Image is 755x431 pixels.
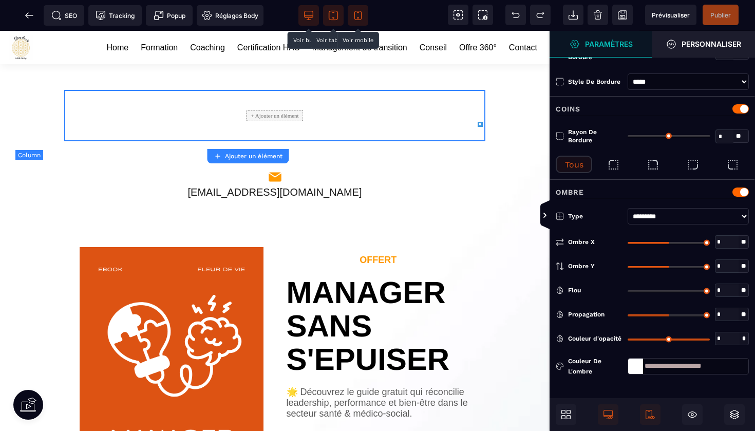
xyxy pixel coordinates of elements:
[710,11,731,19] span: Publier
[703,5,739,25] span: Enregistrer le contenu
[612,5,633,25] span: Enregistrer
[640,404,660,425] span: Afficher le mobile
[682,40,741,48] strong: Personnaliser
[9,5,33,29] img: https://fleurdeviecoachingsante.fr
[568,237,595,247] span: Ombre X
[268,139,282,154] img: 8aeef015e0ebd4251a34490ffea99928_mail.png
[568,128,622,144] span: Rayon de bordure
[287,235,470,345] text: MANAGER SANS S'EPUISER
[96,10,135,21] span: Tracking
[724,404,745,425] span: Ouvrir les calques
[550,31,652,58] span: Ouvrir le gestionnaire de styles
[298,5,319,26] span: Voir bureau
[225,153,282,160] strong: Ajouter un élément
[459,10,497,24] a: Offre 360°
[568,261,595,271] span: Ombre Y
[72,156,478,167] text: [EMAIL_ADDRESS][DOMAIN_NAME]
[197,5,263,26] span: Favicon
[682,404,703,425] span: Masquer le bloc
[287,355,470,399] text: 🌟 Découvrez le guide gratuit qui réconcilie leadership, performance et bien-être dans le secteur ...
[146,5,193,26] span: Créer une alerte modale
[19,5,40,26] span: Retour
[585,40,633,48] strong: Paramètres
[568,356,622,377] div: Couleur de l'ombre
[652,11,690,19] span: Prévisualiser
[154,10,185,21] span: Popup
[568,309,605,320] span: Propagation
[141,10,178,24] a: Formation
[190,10,225,24] a: Coaching
[348,5,368,26] span: Voir mobile
[509,10,537,24] a: Contact
[107,10,129,24] a: Home
[652,31,755,58] span: Ouvrir le gestionnaire de styles
[207,149,289,163] button: Ajouter un élément
[530,5,551,25] span: Rétablir
[556,186,584,198] p: Ombre
[645,5,696,25] span: Aperçu
[550,200,560,231] span: Afficher les vues
[726,158,739,171] img: bottom-left-radius.301b1bf6.svg
[607,158,620,171] img: top-left-radius.822a4e29.svg
[505,5,526,25] span: Défaire
[568,333,621,344] span: Couleur d'opacité
[202,10,258,21] span: Réglages Body
[568,211,583,221] span: Type
[312,10,407,24] a: Management de transition
[568,77,622,87] div: Style de bordure
[687,158,700,171] img: bottom-right-radius.9d9d0345.svg
[647,158,659,171] img: top-right-radius.9e58d49b.svg
[323,5,344,26] span: Voir tablette
[556,103,580,115] p: Coins
[420,10,447,24] a: Conseil
[88,5,142,26] span: Code de suivi
[563,5,583,25] span: Importer
[448,5,468,25] span: Voir les composants
[556,404,576,425] span: Ouvrir les blocs
[237,10,300,24] a: Certification HAS
[588,5,608,25] span: Nettoyage
[44,5,84,26] span: Métadata SEO
[598,404,618,425] span: Afficher le desktop
[568,285,581,295] span: Flou
[473,5,493,25] span: Capture d'écran
[51,10,77,21] span: SEO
